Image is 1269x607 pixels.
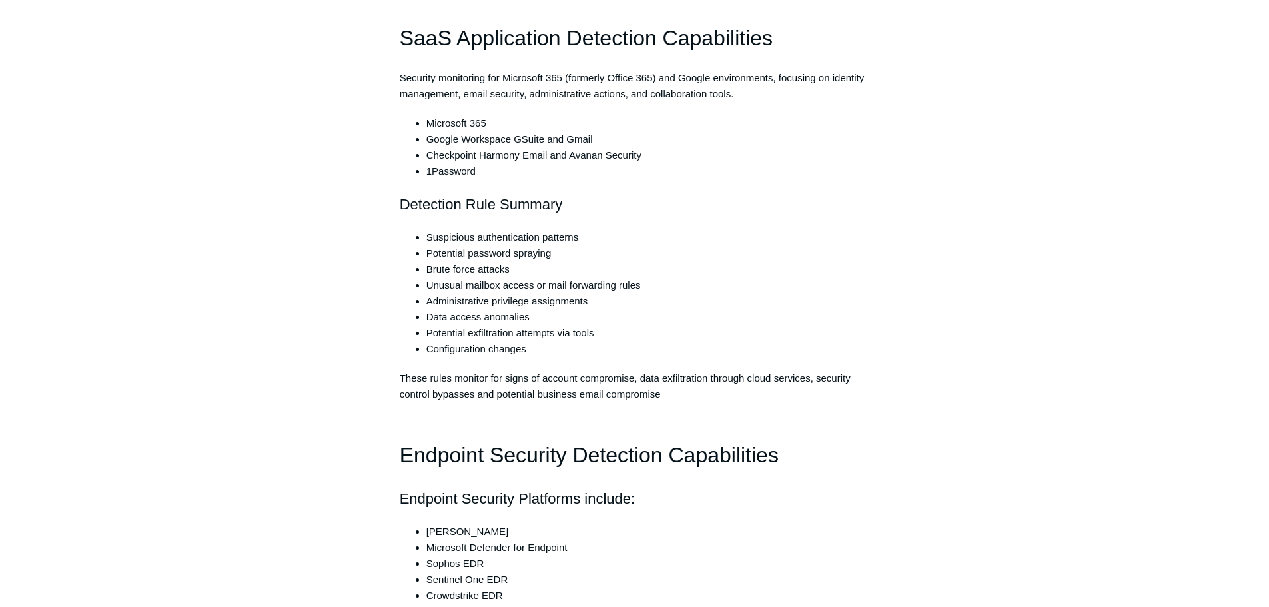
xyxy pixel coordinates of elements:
[426,163,870,179] li: 1Password
[426,147,870,163] li: Checkpoint Harmony Email and Avanan Security
[426,293,870,309] li: Administrative privilege assignments
[400,370,870,402] p: These rules monitor for signs of account compromise, data exfiltration through cloud services, se...
[400,487,870,510] h2: Endpoint Security Platforms include:
[400,70,870,102] p: Security monitoring for Microsoft 365 (formerly Office 365) and Google environments, focusing on ...
[400,438,870,472] h1: Endpoint Security Detection Capabilities
[426,524,870,540] li: [PERSON_NAME]
[426,261,870,277] li: Brute force attacks
[426,588,870,604] li: Crowdstrike EDR
[426,277,870,293] li: Unusual mailbox access or mail forwarding rules
[426,556,870,572] li: Sophos EDR
[426,245,870,261] li: Potential password spraying
[426,229,870,245] li: Suspicious authentication patterns
[426,309,870,325] li: Data access anomalies
[426,572,870,588] li: Sentinel One EDR
[426,540,870,556] li: Microsoft Defender for Endpoint
[400,193,870,216] h2: Detection Rule Summary
[426,115,870,131] li: Microsoft 365
[426,131,870,147] li: Google Workspace GSuite and Gmail
[426,325,870,341] li: Potential exfiltration attempts via tools
[400,21,870,55] h1: SaaS Application Detection Capabilities
[426,341,870,357] li: Configuration changes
